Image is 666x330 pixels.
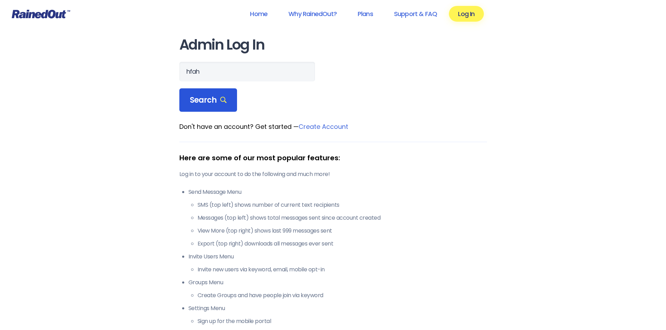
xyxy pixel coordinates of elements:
li: Invite new users via keyword, email, mobile opt-in [198,265,487,274]
li: Export (top right) downloads all messages ever sent [198,240,487,248]
div: Here are some of our most popular features: [179,153,487,163]
a: Support & FAQ [385,6,446,22]
li: View More (top right) shows last 999 messages sent [198,227,487,235]
a: Home [241,6,277,22]
h1: Admin Log In [179,37,487,53]
li: Groups Menu [188,278,487,300]
li: Sign up for the mobile portal [198,317,487,325]
li: Send Message Menu [188,188,487,248]
p: Log in to your account to do the following and much more! [179,170,487,178]
a: Why RainedOut? [279,6,346,22]
div: Search [179,88,237,112]
a: Plans [349,6,382,22]
a: Log In [449,6,484,22]
input: Search Orgs… [179,62,315,81]
li: Invite Users Menu [188,252,487,274]
span: Search [190,95,227,105]
li: SMS (top left) shows number of current text recipients [198,201,487,209]
li: Create Groups and have people join via keyword [198,291,487,300]
li: Messages (top left) shows total messages sent since account created [198,214,487,222]
a: Create Account [299,122,348,131]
